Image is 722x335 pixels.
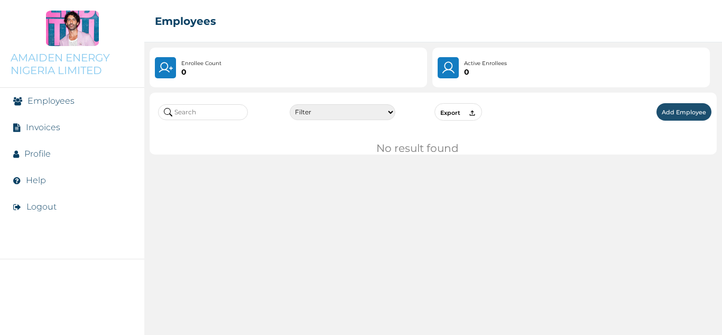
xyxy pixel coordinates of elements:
[26,122,60,132] a: Invoices
[464,59,507,68] p: Active Enrollees
[11,51,134,77] p: AMAIDEN ENERGY NIGERIA LIMITED
[656,103,711,121] button: Add Employee
[26,202,57,212] button: Logout
[11,309,134,324] img: RelianceHMO's Logo
[26,175,46,185] a: Help
[464,68,507,76] p: 0
[376,142,490,155] div: No result found
[24,149,51,159] a: Profile
[158,60,173,75] img: UserPlus.219544f25cf47e120833d8d8fc4c9831.svg
[434,103,482,121] button: Export
[27,96,75,106] a: Employees
[158,104,248,120] input: Search
[441,60,456,75] img: User.4b94733241a7e19f64acd675af8f0752.svg
[155,15,216,28] h2: Employees
[181,59,221,68] p: Enrollee Count
[46,11,99,46] img: Company
[181,68,221,76] p: 0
